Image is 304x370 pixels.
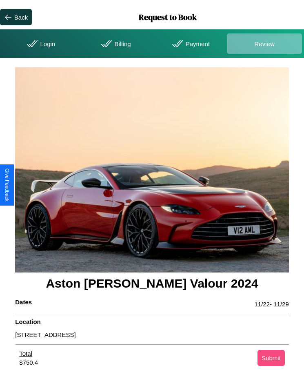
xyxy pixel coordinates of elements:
img: car [15,67,289,273]
h4: Location [15,318,289,329]
p: 11 / 22 - 11 / 29 [254,299,288,310]
div: $ 750.4 [19,359,38,366]
div: Billing [77,33,152,54]
div: Give Feedback [4,168,10,202]
button: Submit [257,350,285,366]
div: Review [227,33,302,54]
div: Payment [152,33,227,54]
div: Total [19,350,38,359]
h3: Aston [PERSON_NAME] Valour 2024 [15,273,289,295]
p: [STREET_ADDRESS] [15,329,289,340]
div: Back [14,14,28,21]
div: Login [2,33,77,54]
h1: Request to Book [32,11,304,23]
h4: Dates [15,299,32,310]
